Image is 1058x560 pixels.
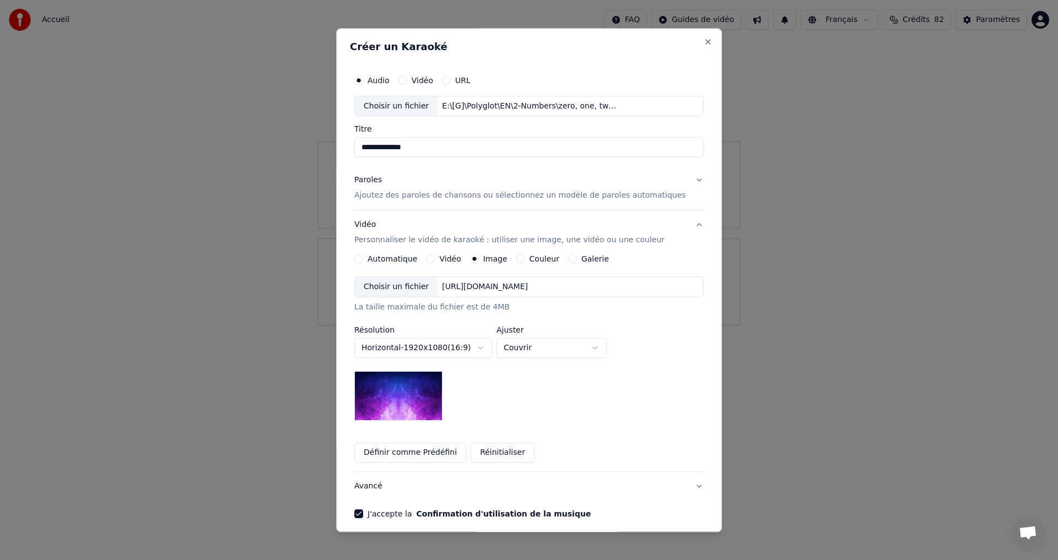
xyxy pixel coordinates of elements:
label: URL [455,77,471,84]
label: Vidéo [440,255,461,263]
label: Galerie [581,255,609,263]
button: J'accepte la [417,510,591,518]
div: Choisir un fichier [355,278,438,297]
div: VidéoPersonnaliser le vidéo de karaoké : utiliser une image, une vidéo ou une couleur [354,255,704,472]
label: Résolution [354,327,492,334]
label: Titre [354,126,704,133]
div: La taille maximale du fichier est de 4MB [354,302,704,313]
div: Vidéo [354,220,665,246]
label: Couleur [530,255,559,263]
button: ParolesAjoutez des paroles de chansons ou sélectionnez un modèle de paroles automatiques [354,166,704,210]
button: Réinitialiser [471,443,535,463]
button: Avancé [354,472,704,501]
h2: Créer un Karaoké [350,42,708,52]
div: Paroles [354,175,382,186]
label: Vidéo [412,77,433,84]
div: E:\[G]\Polyglot\EN\2-Numbers\zero, one, two.mp3 [438,101,625,112]
p: Personnaliser le vidéo de karaoké : utiliser une image, une vidéo ou une couleur [354,235,665,246]
label: Ajuster [496,327,607,334]
label: Automatique [368,255,417,263]
button: VidéoPersonnaliser le vidéo de karaoké : utiliser une image, une vidéo ou une couleur [354,211,704,255]
button: Définir comme Prédéfini [354,443,466,463]
label: Image [483,255,508,263]
div: Choisir un fichier [355,96,438,116]
label: J'accepte la [368,510,591,518]
div: [URL][DOMAIN_NAME] [438,282,533,293]
p: Ajoutez des paroles de chansons ou sélectionnez un modèle de paroles automatiques [354,191,686,202]
label: Audio [368,77,390,84]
